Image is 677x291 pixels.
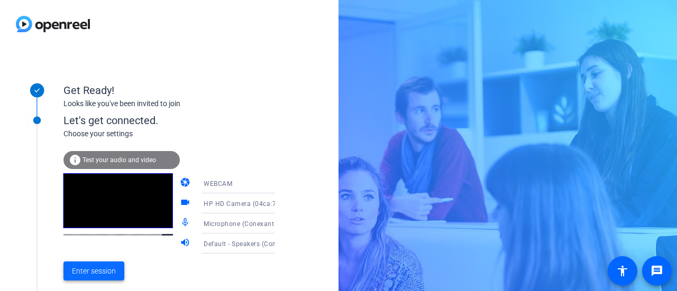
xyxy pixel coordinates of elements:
mat-icon: videocam [180,197,193,210]
mat-icon: camera [180,177,193,190]
mat-icon: message [651,265,663,277]
span: Enter session [72,266,116,277]
span: HP HD Camera (04ca:706d) [204,199,290,208]
mat-icon: mic_none [180,217,193,230]
button: Enter session [63,261,124,280]
span: Test your audio and video [83,156,156,164]
span: Microphone (Conexant ISST Audio) [204,219,312,228]
mat-icon: info [69,154,81,166]
span: WEBCAM [204,180,232,187]
span: Default - Speakers (Conexant ISST Audio) [204,239,332,248]
mat-icon: accessibility [616,265,629,277]
div: Choose your settings [63,128,297,139]
div: Get Ready! [63,82,275,98]
mat-icon: volume_up [180,237,193,250]
div: Let's get connected. [63,112,297,128]
div: Looks like you've been invited to join [63,98,275,109]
